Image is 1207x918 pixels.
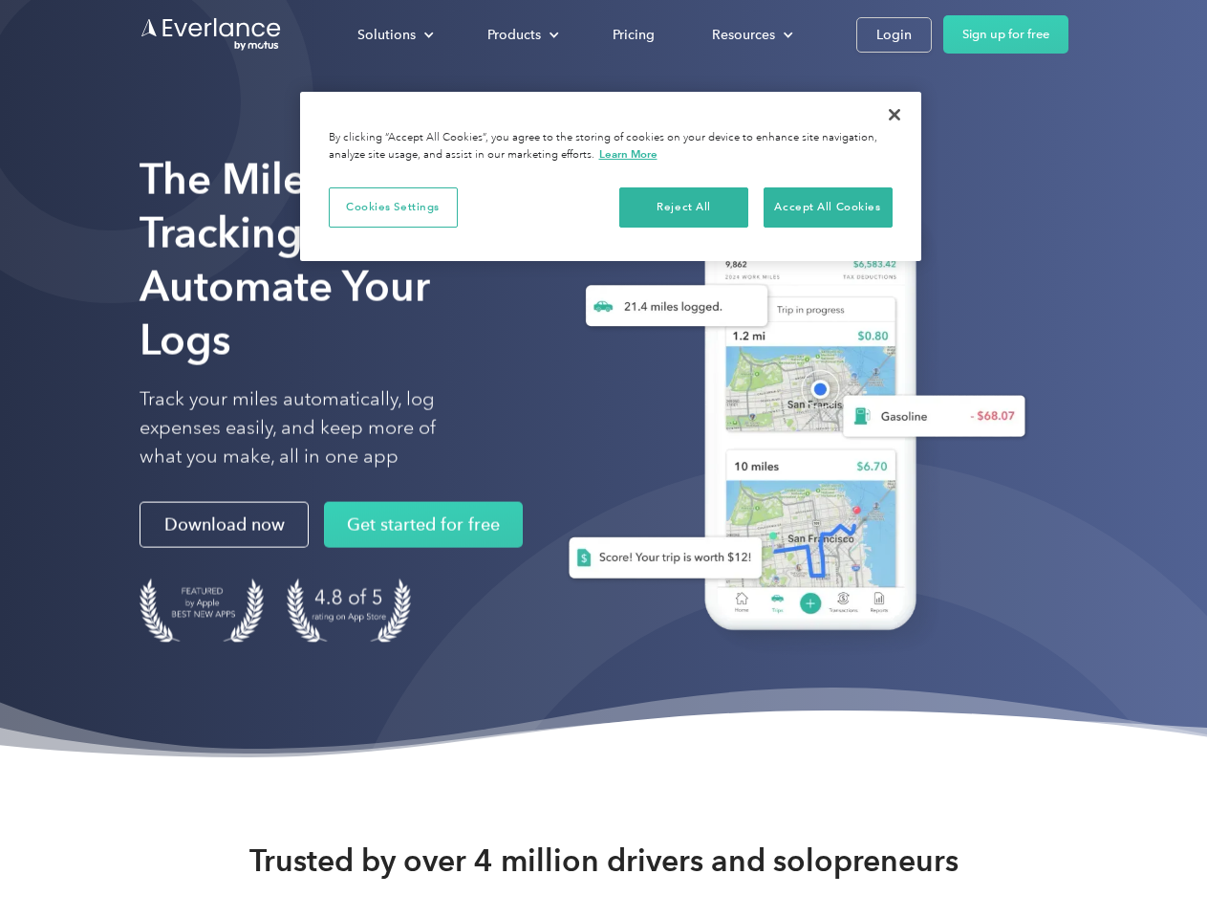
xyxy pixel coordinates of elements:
button: Close [873,94,916,136]
div: Solutions [338,18,449,52]
a: Download now [140,502,309,548]
a: Get started for free [324,502,523,548]
div: Solutions [357,23,416,47]
div: Login [876,23,912,47]
a: Pricing [593,18,674,52]
button: Cookies Settings [329,187,458,228]
p: Track your miles automatically, log expenses easily, and keep more of what you make, all in one app [140,385,481,471]
a: More information about your privacy, opens in a new tab [599,147,657,161]
img: Badge for Featured by Apple Best New Apps [140,579,264,643]
div: Products [487,23,541,47]
div: Privacy [300,92,921,261]
img: 4.9 out of 5 stars on the app store [287,579,411,643]
strong: Trusted by over 4 million drivers and solopreneurs [249,841,959,880]
a: Sign up for free [943,15,1068,54]
div: Resources [712,23,775,47]
img: Everlance, mileage tracker app, expense tracking app [538,182,1041,659]
a: Go to homepage [140,16,283,53]
div: Resources [693,18,808,52]
div: By clicking “Accept All Cookies”, you agree to the storing of cookies on your device to enhance s... [329,130,893,164]
button: Reject All [619,187,748,228]
div: Pricing [613,23,655,47]
div: Cookie banner [300,92,921,261]
button: Accept All Cookies [764,187,893,228]
a: Login [856,17,932,53]
div: Products [468,18,574,52]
